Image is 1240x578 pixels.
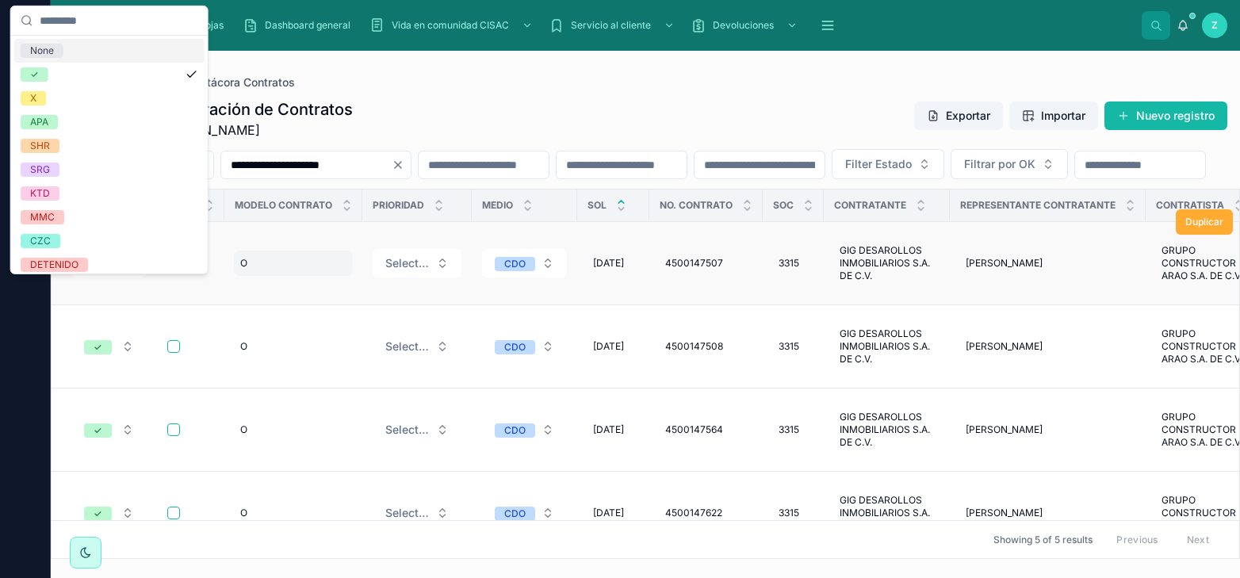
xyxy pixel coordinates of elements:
div: ✓ [94,423,102,438]
div: CDO [504,257,526,271]
button: Select Button [482,415,567,444]
span: Showing 5 of 5 results [993,534,1093,546]
span: GIG DESAROLLOS INMOBILIARIOS S.A. DE C.V. [840,411,934,449]
span: Soc [773,199,794,212]
span: Prioridad [373,199,424,212]
span: [DATE] [593,507,624,519]
span: SOL [587,199,607,212]
span: 4500147622 [665,507,722,519]
div: DETENIDO [30,258,78,272]
span: [PERSON_NAME] [966,507,1043,519]
span: 4500147564 [665,423,723,436]
div: ✓ [94,507,102,521]
a: Servicio al cliente [544,11,683,40]
span: Z [1211,19,1218,32]
span: 3315 [779,423,799,436]
div: CDO [504,340,526,354]
button: Select Button [482,499,567,527]
span: Contratante [834,199,906,212]
div: Suggestions [11,36,208,274]
span: 3315 [779,507,799,519]
a: Dashboard general [238,11,362,40]
span: GIG DESAROLLOS INMOBILIARIOS S.A. DE C.V. [840,494,934,532]
button: Select Button [482,249,567,278]
span: [DATE] [593,257,624,270]
span: Dashboard general [265,19,350,32]
button: Select Button [373,415,461,444]
button: Select Button [373,332,461,361]
button: Duplicar [1176,209,1233,235]
span: Devoluciones [713,19,774,32]
span: Medio [482,199,513,212]
button: Select Button [71,332,147,361]
button: Select Button [71,499,147,527]
span: 4500147508 [665,340,723,353]
button: Select Button [71,415,147,444]
button: Select Button [373,499,461,527]
span: O [240,257,247,270]
span: Representante Contratante [960,199,1116,212]
button: Importar [1009,101,1098,130]
span: GIG DESAROLLOS INMOBILIARIOS S.A. DE C.V. [840,244,934,282]
span: Select a Prioridad [385,505,430,521]
span: [DATE] [593,423,624,436]
span: 3315 [779,257,799,270]
div: scrollable content [127,8,1142,43]
span: Select a Prioridad [385,255,430,271]
span: GIG DESAROLLOS INMOBILIARIOS S.A. DE C.V. [840,327,934,366]
button: Clear [392,159,411,171]
span: Importar [1041,108,1085,124]
span: Select a Prioridad [385,339,430,354]
span: [DATE] [593,340,624,353]
button: Select Button [832,149,944,179]
div: CDO [504,423,526,438]
button: Nuevo registro [1104,101,1227,130]
a: Bitácora Contratos [197,75,295,90]
span: Filter Estado [845,156,912,172]
span: [PERSON_NAME] [966,340,1043,353]
span: No. Contrato [660,199,733,212]
div: CDO [504,507,526,521]
div: None [30,44,54,58]
span: 4500147507 [665,257,723,270]
button: Select Button [951,149,1068,179]
a: Vida en comunidad CISAC [365,11,541,40]
span: [PERSON_NAME] [966,257,1043,270]
span: Vida en comunidad CISAC [392,19,509,32]
span: Servicio al cliente [571,19,651,32]
span: 3315 [779,340,799,353]
span: Modelo contrato [235,199,332,212]
span: O [240,340,247,353]
button: Exportar [914,101,1003,130]
span: O [240,507,247,519]
div: ✓ [94,340,102,354]
div: MMC [30,210,55,224]
span: [PERSON_NAME] [966,423,1043,436]
span: Select a Prioridad [385,422,430,438]
span: Contratista [1156,199,1224,212]
button: Select Button [482,332,567,361]
span: O [240,423,247,436]
button: Select Button [373,249,461,278]
span: Filtrar por OK [964,156,1035,172]
span: Duplicar [1185,216,1223,228]
a: Devoluciones [686,11,806,40]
